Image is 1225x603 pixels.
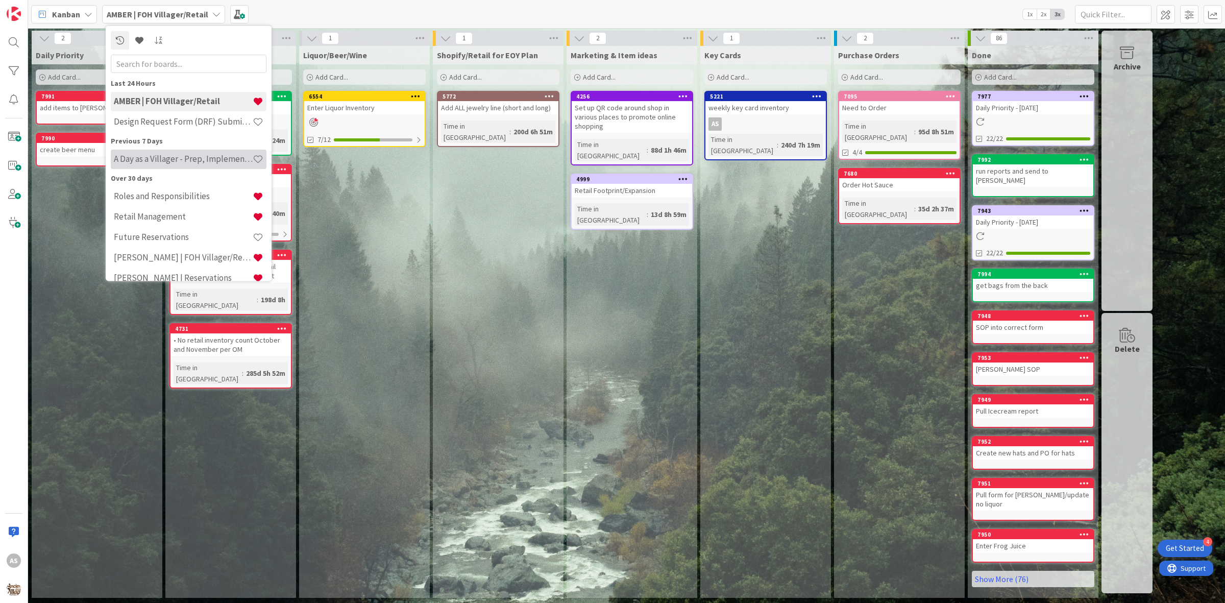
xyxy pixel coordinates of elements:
[973,311,1093,334] div: 7948SOP into correct form
[977,480,1093,487] div: 7951
[21,2,46,14] span: Support
[704,91,827,160] a: 5221weekly key card inventoryASTime in [GEOGRAPHIC_DATA]:240d 7h 19m
[705,101,826,114] div: weekly key card inventory
[839,169,960,191] div: 7680Order Hot Sauce
[107,9,208,19] b: AMBER | FOH Villager/Retail
[914,126,916,137] span: :
[717,73,749,82] span: Add Card...
[438,92,558,114] div: 5772Add ALL jewelry line (short and long)
[48,73,81,82] span: Add Card...
[572,92,692,133] div: 4256Set up QR code around shop in various places to promote online shopping
[973,539,1093,552] div: Enter Frog Juice
[41,135,157,142] div: 7990
[990,32,1008,44] span: 86
[174,362,242,384] div: Time in [GEOGRAPHIC_DATA]
[842,198,914,220] div: Time in [GEOGRAPHIC_DATA]
[977,156,1093,163] div: 7992
[838,50,899,60] span: Purchase Orders
[114,116,253,127] h4: Design Request Form (DRF) Submittals
[973,479,1093,511] div: 7951Pull form for [PERSON_NAME]/update no liquor
[972,352,1094,386] a: 7953[PERSON_NAME] SOP
[37,92,157,114] div: 7991add items to [PERSON_NAME]
[1115,343,1140,355] div: Delete
[243,368,288,379] div: 285d 5h 52m
[977,271,1093,278] div: 7994
[575,203,647,226] div: Time in [GEOGRAPHIC_DATA]
[174,288,257,311] div: Time in [GEOGRAPHIC_DATA]
[114,211,253,222] h4: Retail Management
[973,270,1093,279] div: 7994
[242,368,243,379] span: :
[972,50,991,60] span: Done
[37,101,157,114] div: add items to [PERSON_NAME]
[973,101,1093,114] div: Daily Priority - [DATE]
[708,117,722,131] div: AS
[972,571,1094,587] a: Show More (76)
[973,488,1093,511] div: Pull form for [PERSON_NAME]/update no liquor
[977,93,1093,100] div: 7977
[842,120,914,143] div: Time in [GEOGRAPHIC_DATA]
[973,404,1093,418] div: Pull Icecream report
[37,134,157,143] div: 7990
[647,209,648,220] span: :
[303,91,426,147] a: 6554Enter Liquor Inventory7/12
[37,143,157,156] div: create beer menu
[839,92,960,101] div: 7095
[705,117,826,131] div: AS
[170,324,291,356] div: 4731• No retail inventory count October and November per OM
[973,479,1093,488] div: 7951
[972,91,1094,146] a: 7977Daily Priority - [DATE]22/22
[52,8,80,20] span: Kanban
[838,168,961,224] a: 7680Order Hot SauceTime in [GEOGRAPHIC_DATA]:35d 2h 37m
[7,582,21,596] img: avatar
[438,101,558,114] div: Add ALL jewelry line (short and long)
[169,323,292,389] a: 4731• No retail inventory count October and November per OMTime in [GEOGRAPHIC_DATA]:285d 5h 52m
[572,92,692,101] div: 4256
[111,173,266,183] div: Over 30 days
[114,96,253,106] h4: AMBER | FOH Villager/Retail
[973,155,1093,187] div: 7992run reports and send to [PERSON_NAME]
[973,270,1093,292] div: 7994get bags from the back
[973,353,1093,376] div: 7953[PERSON_NAME] SOP
[708,134,777,156] div: Time in [GEOGRAPHIC_DATA]
[438,92,558,101] div: 5772
[704,50,741,60] span: Key Cards
[977,312,1093,320] div: 7948
[1050,9,1064,19] span: 3x
[839,178,960,191] div: Order Hot Sauce
[170,324,291,333] div: 4731
[54,32,71,44] span: 2
[973,321,1093,334] div: SOP into correct form
[914,203,916,214] span: :
[844,93,960,100] div: 7095
[972,310,1094,344] a: 7948SOP into correct form
[648,144,689,156] div: 88d 1h 46m
[1075,5,1151,23] input: Quick Filter...
[1037,9,1050,19] span: 2x
[916,126,957,137] div: 95d 8h 51m
[856,32,874,44] span: 2
[7,553,21,568] div: AS
[304,92,425,101] div: 6554
[41,93,157,100] div: 7991
[973,206,1093,215] div: 7943
[322,32,339,44] span: 1
[576,93,692,100] div: 4256
[575,139,647,161] div: Time in [GEOGRAPHIC_DATA]
[973,446,1093,460] div: Create new hats and PO for hats
[850,73,883,82] span: Add Card...
[972,436,1094,470] a: 7952Create new hats and PO for hats
[705,92,826,101] div: 5221
[839,92,960,114] div: 7095Need to Order
[986,133,1003,144] span: 22/22
[723,32,740,44] span: 1
[839,101,960,114] div: Need to Order
[973,530,1093,552] div: 7950Enter Frog Juice
[36,91,158,125] a: 7991add items to [PERSON_NAME]
[258,294,288,305] div: 198d 8h
[777,139,778,151] span: :
[973,92,1093,101] div: 7977
[916,203,957,214] div: 35d 2h 37m
[838,91,961,160] a: 7095Need to OrderTime in [GEOGRAPHIC_DATA]:95d 8h 51m4/4
[571,91,693,165] a: 4256Set up QR code around shop in various places to promote online shoppingTime in [GEOGRAPHIC_DA...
